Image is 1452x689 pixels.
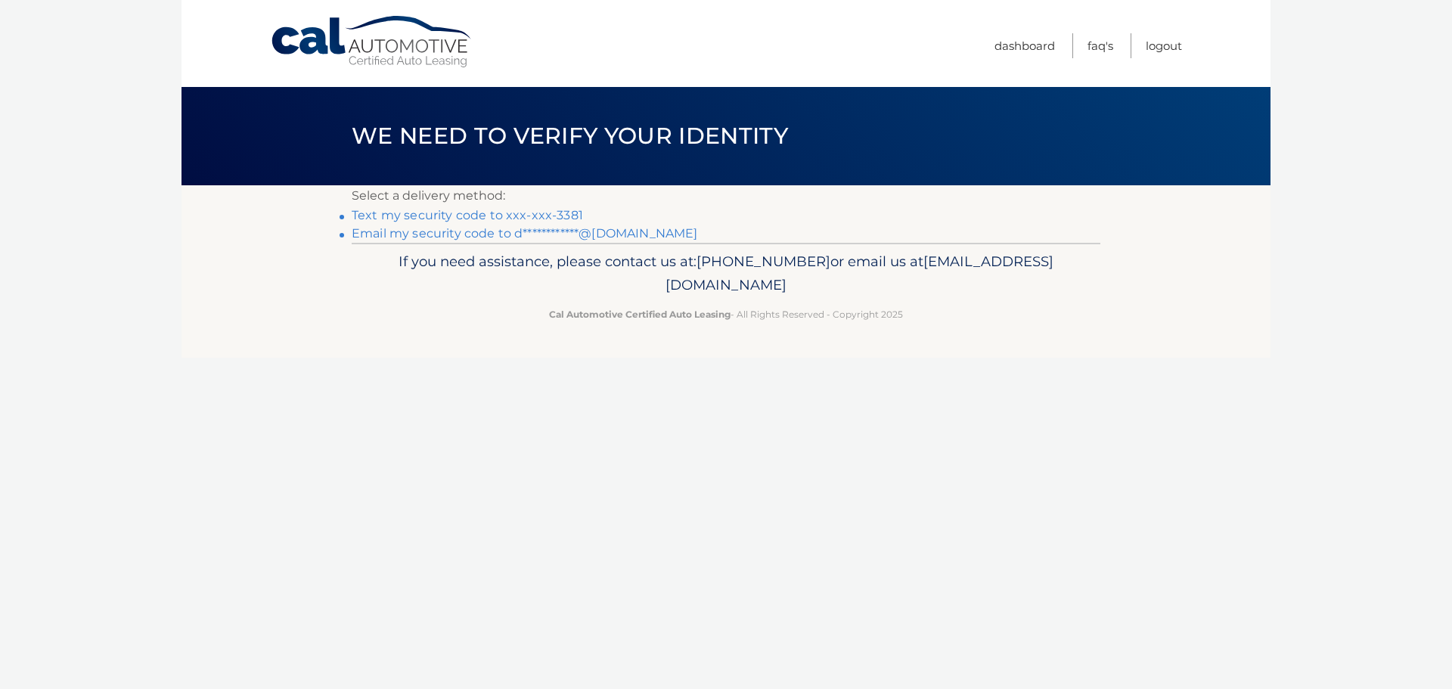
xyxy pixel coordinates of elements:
a: FAQ's [1087,33,1113,58]
p: - All Rights Reserved - Copyright 2025 [361,306,1091,322]
a: Logout [1146,33,1182,58]
span: We need to verify your identity [352,122,788,150]
a: Cal Automotive [270,15,474,69]
strong: Cal Automotive Certified Auto Leasing [549,309,731,320]
a: Dashboard [994,33,1055,58]
span: [PHONE_NUMBER] [697,253,830,270]
a: Text my security code to xxx-xxx-3381 [352,208,583,222]
p: If you need assistance, please contact us at: or email us at [361,250,1091,298]
p: Select a delivery method: [352,185,1100,206]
